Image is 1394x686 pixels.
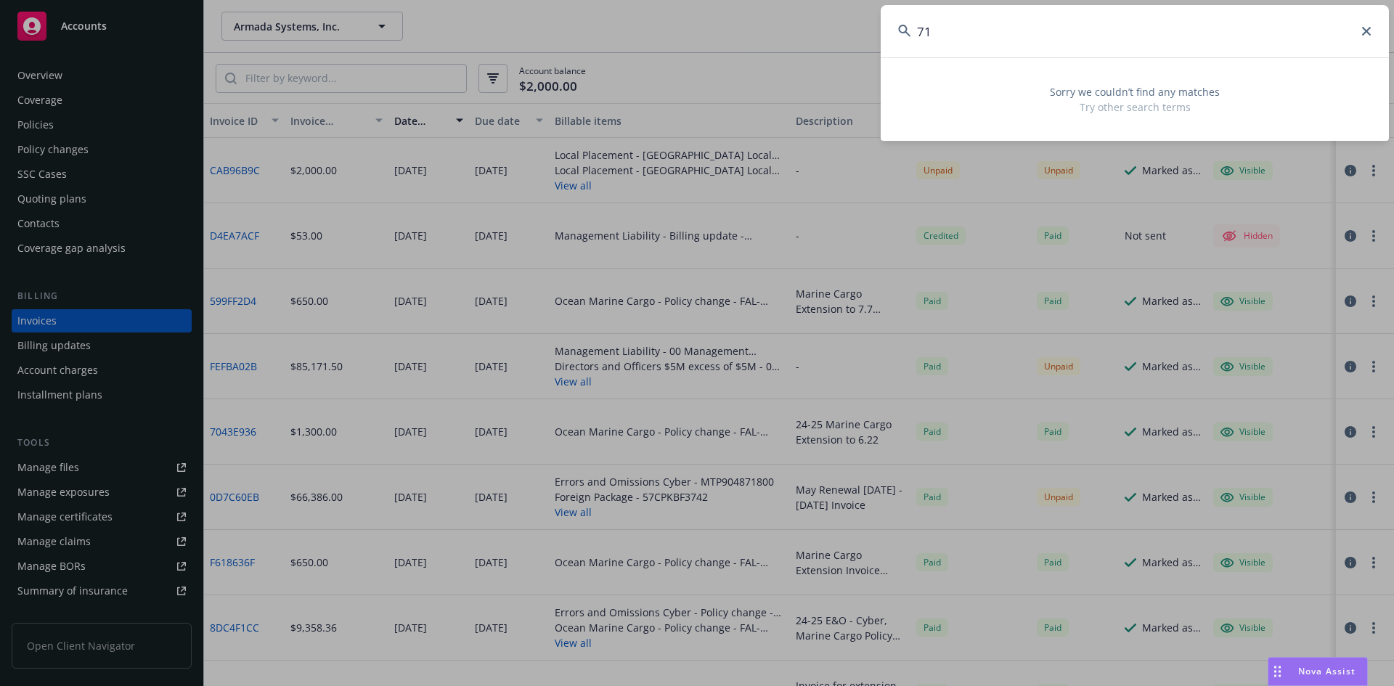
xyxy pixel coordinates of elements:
[1298,665,1356,677] span: Nova Assist
[898,84,1371,99] span: Sorry we couldn’t find any matches
[898,99,1371,115] span: Try other search terms
[1268,658,1287,685] div: Drag to move
[881,5,1389,57] input: Search...
[1268,657,1368,686] button: Nova Assist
